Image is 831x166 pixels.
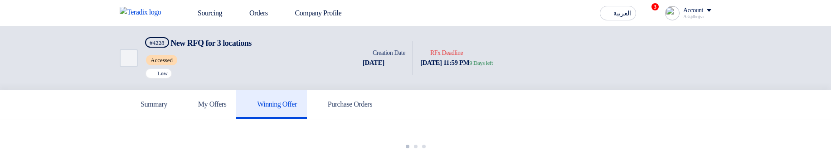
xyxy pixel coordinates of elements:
a: Purchase Orders [307,90,382,119]
button: العربية [600,6,636,20]
a: My Offers [177,90,237,119]
div: [DATE] 11:59 PM [420,58,493,68]
div: Account [683,7,703,15]
div: #4228 [150,40,165,46]
a: Summary [120,90,177,119]
a: Company Profile [275,3,349,23]
a: Sourcing [178,3,229,23]
a: Winning Offer [236,90,306,119]
div: 9 Days left [469,59,493,68]
span: العربية [613,10,631,17]
div: [DATE] [363,58,405,68]
div: Creation Date [363,48,405,58]
a: Orders [229,3,275,23]
span: Accessed [146,55,177,65]
img: profile_test.png [665,6,680,20]
span: Low [157,70,168,77]
img: Teradix logo [120,7,167,18]
h5: Summary [130,100,167,109]
h5: Purchase Orders [317,100,372,109]
span: New RFQ for 3 locations [170,39,252,48]
div: RFx Deadline [420,48,493,58]
div: Askjdhnjsa [683,14,711,19]
h5: My Offers [187,100,227,109]
span: 3 [651,3,659,10]
h5: Winning Offer [246,100,296,109]
h5: New RFQ for 3 locations [145,37,252,49]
